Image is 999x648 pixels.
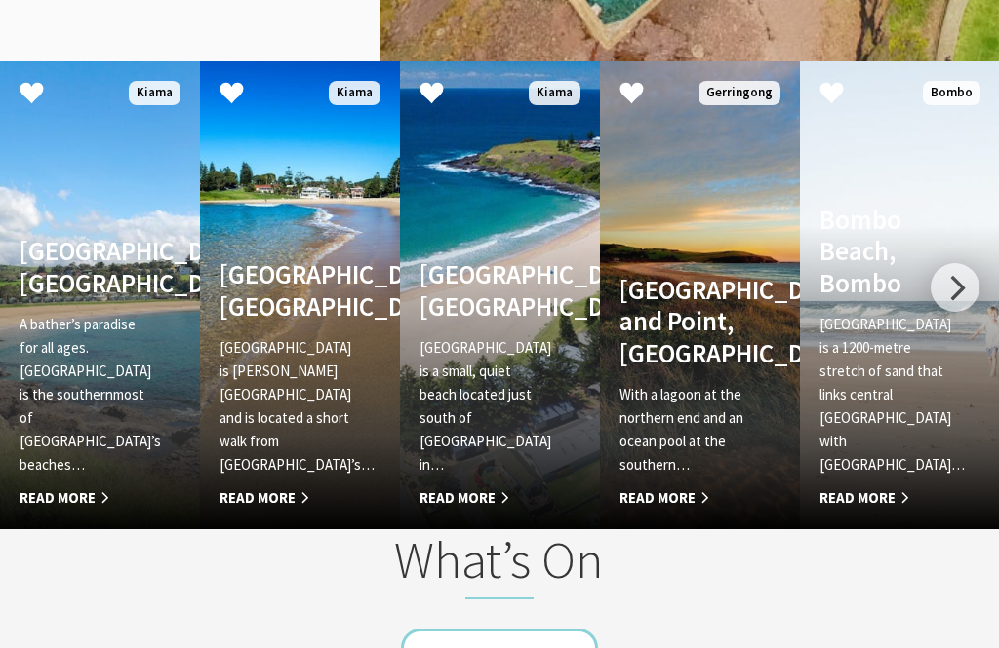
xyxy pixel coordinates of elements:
[20,314,150,477] p: A bather’s paradise for all ages. [GEOGRAPHIC_DATA] is the southernmost of [GEOGRAPHIC_DATA]’s be...
[619,275,750,369] h4: [GEOGRAPHIC_DATA] and Point, [GEOGRAPHIC_DATA]
[420,259,550,323] h4: [GEOGRAPHIC_DATA], [GEOGRAPHIC_DATA]
[175,530,825,600] h2: What’s On
[20,236,150,299] h4: [GEOGRAPHIC_DATA], [GEOGRAPHIC_DATA]
[420,337,550,477] p: [GEOGRAPHIC_DATA] is a small, quiet beach located just south of [GEOGRAPHIC_DATA] in…
[400,62,463,129] button: Click to Favourite Kendalls Beach, Kiama
[400,62,600,530] a: [GEOGRAPHIC_DATA], [GEOGRAPHIC_DATA] [GEOGRAPHIC_DATA] is a small, quiet beach located just south...
[800,62,863,129] button: Click to Favourite Bombo Beach, Bombo
[129,82,180,106] span: Kiama
[220,337,350,477] p: [GEOGRAPHIC_DATA] is [PERSON_NAME][GEOGRAPHIC_DATA] and is located a short walk from [GEOGRAPHIC_...
[220,487,350,511] span: Read More
[600,62,800,530] a: [GEOGRAPHIC_DATA] and Point, [GEOGRAPHIC_DATA] With a lagoon at the northern end and an ocean poo...
[200,62,263,129] button: Click to Favourite Surf Beach, Kiama
[619,487,750,511] span: Read More
[529,82,580,106] span: Kiama
[220,259,350,323] h4: [GEOGRAPHIC_DATA], [GEOGRAPHIC_DATA]
[819,314,950,477] p: [GEOGRAPHIC_DATA] is a 1200-metre stretch of sand that links central [GEOGRAPHIC_DATA] with [GEOG...
[200,62,400,530] a: [GEOGRAPHIC_DATA], [GEOGRAPHIC_DATA] [GEOGRAPHIC_DATA] is [PERSON_NAME][GEOGRAPHIC_DATA] and is l...
[329,82,380,106] span: Kiama
[619,384,750,477] p: With a lagoon at the northern end and an ocean pool at the southern…
[923,82,980,106] span: Bombo
[20,487,150,511] span: Read More
[819,487,950,511] span: Read More
[420,487,550,511] span: Read More
[699,82,780,106] span: Gerringong
[600,62,663,129] button: Click to Favourite Werri Beach and Point, Gerringong
[819,205,950,299] h4: Bombo Beach, Bombo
